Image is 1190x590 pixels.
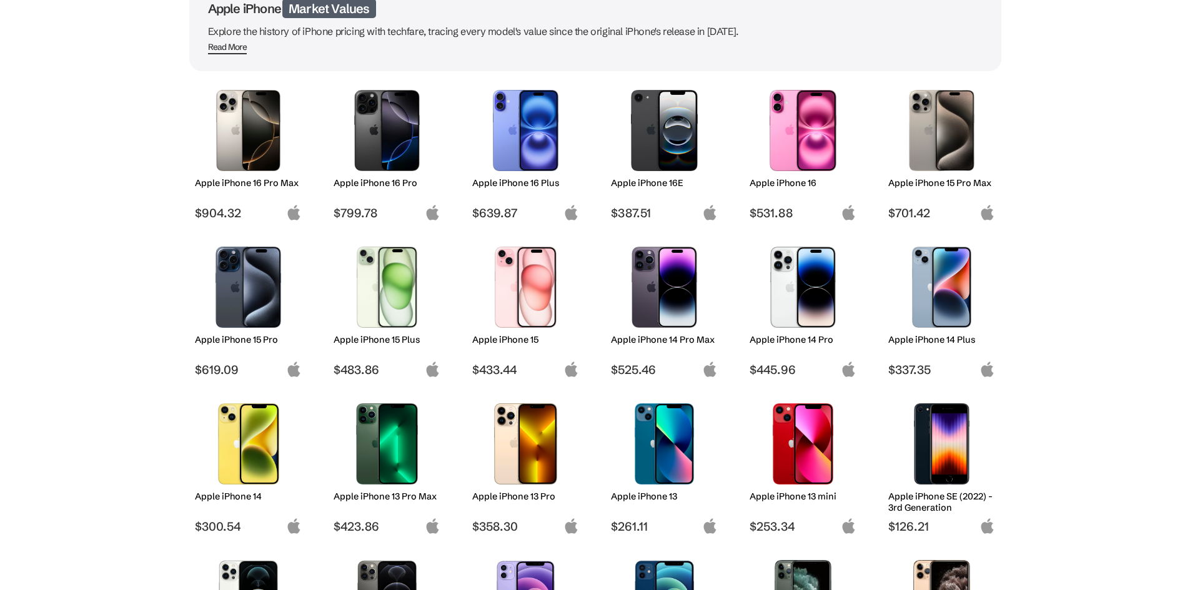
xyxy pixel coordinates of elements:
a: iPhone 15 Pro Max Apple iPhone 15 Pro Max $701.42 apple-logo [883,84,1001,220]
span: Read More [208,42,247,54]
img: apple-logo [425,518,440,534]
h2: Apple iPhone 15 [472,334,579,345]
a: iPhone 14 Pro Apple iPhone 14 Pro $445.96 apple-logo [744,240,863,377]
img: iPhone 13 [620,403,708,484]
img: apple-logo [286,518,302,534]
span: $525.46 [611,362,718,377]
span: $445.96 [750,362,856,377]
h2: Apple iPhone 14 Plus [888,334,995,345]
h2: Apple iPhone 15 Pro Max [888,177,995,189]
p: Explore the history of iPhone pricing with techfare, tracing every model's value since the origin... [208,22,983,40]
a: iPhone 16 Plus Apple iPhone 16 Plus $639.87 apple-logo [467,84,585,220]
img: iPhone 15 [482,247,570,328]
h2: Apple iPhone 16E [611,177,718,189]
span: $799.78 [334,205,440,220]
img: iPhone 15 Plus [343,247,431,328]
a: iPhone 13 Pro Max Apple iPhone 13 Pro Max $423.86 apple-logo [328,397,447,534]
img: iPhone 15 Pro [204,247,292,328]
a: iPhone 14 Pro Max Apple iPhone 14 Pro Max $525.46 apple-logo [605,240,724,377]
span: $904.32 [195,205,302,220]
a: iPhone 15 Plus Apple iPhone 15 Plus $483.86 apple-logo [328,240,447,377]
h2: Apple iPhone 13 [611,491,718,502]
span: $531.88 [750,205,856,220]
img: iPhone 16 Pro [343,90,431,171]
span: $639.87 [472,205,579,220]
h2: Apple iPhone 15 Plus [334,334,440,345]
a: iPhone 14 Apple iPhone 14 $300.54 apple-logo [189,397,308,534]
span: $261.11 [611,519,718,534]
h2: Apple iPhone 13 mini [750,491,856,502]
span: $300.54 [195,519,302,534]
img: apple-logo [841,205,856,220]
span: $483.86 [334,362,440,377]
span: $337.35 [888,362,995,377]
img: apple-logo [841,361,856,377]
img: iPhone 13 Pro [482,403,570,484]
h2: Apple iPhone 14 Pro Max [611,334,718,345]
img: iPhone 16E [620,90,708,171]
span: $423.86 [334,519,440,534]
h2: Apple iPhone 16 Pro [334,177,440,189]
img: iPhone 14 Pro [759,247,847,328]
span: $358.30 [472,519,579,534]
img: iPhone 14 Plus [898,247,986,328]
h2: Apple iPhone 16 [750,177,856,189]
a: iPhone 13 mini Apple iPhone 13 mini $253.34 apple-logo [744,397,863,534]
span: $253.34 [750,519,856,534]
h2: Apple iPhone 13 Pro Max [334,491,440,502]
a: iPhone 14 Plus Apple iPhone 14 Plus $337.35 apple-logo [883,240,1001,377]
img: apple-logo [286,361,302,377]
img: iPhone 16 Pro Max [204,90,292,171]
span: $619.09 [195,362,302,377]
span: $387.51 [611,205,718,220]
img: iPhone 14 Pro Max [620,247,708,328]
img: apple-logo [979,361,995,377]
a: iPhone 15 Apple iPhone 15 $433.44 apple-logo [467,240,585,377]
img: apple-logo [979,518,995,534]
h2: Apple iPhone 13 Pro [472,491,579,502]
div: Read More [208,42,247,52]
span: $433.44 [472,362,579,377]
h1: Apple iPhone [208,1,983,16]
img: apple-logo [563,205,579,220]
a: iPhone 15 Pro Apple iPhone 15 Pro $619.09 apple-logo [189,240,308,377]
a: iPhone SE 3rd Gen Apple iPhone SE (2022) - 3rd Generation $126.21 apple-logo [883,397,1001,534]
img: apple-logo [425,361,440,377]
img: apple-logo [286,205,302,220]
h2: Apple iPhone 14 Pro [750,334,856,345]
img: apple-logo [425,205,440,220]
img: apple-logo [563,361,579,377]
img: iPhone 15 Pro Max [898,90,986,171]
h2: Apple iPhone SE (2022) - 3rd Generation [888,491,995,513]
a: iPhone 13 Apple iPhone 13 $261.11 apple-logo [605,397,724,534]
span: $701.42 [888,205,995,220]
img: iPhone SE 3rd Gen [898,403,986,484]
a: iPhone 16E Apple iPhone 16E $387.51 apple-logo [605,84,724,220]
img: iPhone 16 [759,90,847,171]
h2: Apple iPhone 15 Pro [195,334,302,345]
a: iPhone 16 Apple iPhone 16 $531.88 apple-logo [744,84,863,220]
img: apple-logo [841,518,856,534]
h2: Apple iPhone 16 Pro Max [195,177,302,189]
a: iPhone 16 Pro Max Apple iPhone 16 Pro Max $904.32 apple-logo [189,84,308,220]
span: $126.21 [888,519,995,534]
img: iPhone 13 Pro Max [343,403,431,484]
img: iPhone 16 Plus [482,90,570,171]
img: apple-logo [563,518,579,534]
img: iPhone 14 [204,403,292,484]
h2: Apple iPhone 14 [195,491,302,502]
h2: Apple iPhone 16 Plus [472,177,579,189]
a: iPhone 13 Pro Apple iPhone 13 Pro $358.30 apple-logo [467,397,585,534]
img: apple-logo [702,205,718,220]
a: iPhone 16 Pro Apple iPhone 16 Pro $799.78 apple-logo [328,84,447,220]
img: iPhone 13 mini [759,403,847,484]
img: apple-logo [979,205,995,220]
img: apple-logo [702,518,718,534]
img: apple-logo [702,361,718,377]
